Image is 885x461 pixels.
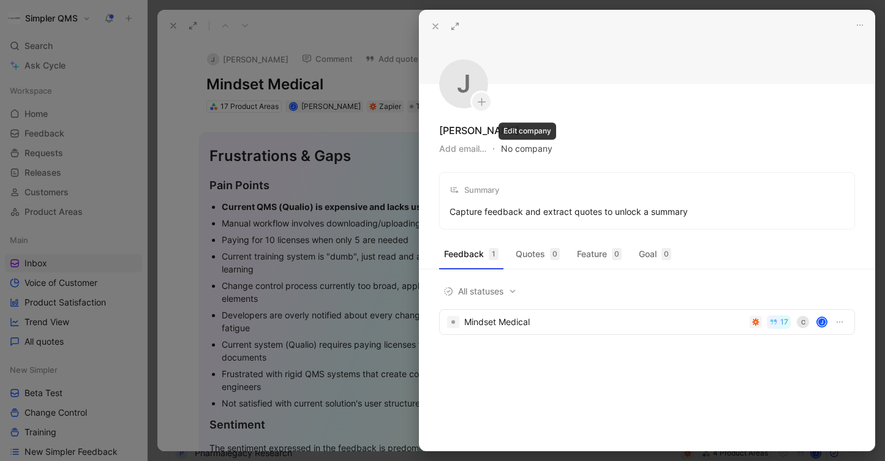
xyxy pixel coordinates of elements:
div: Summary [450,182,499,197]
button: Quotes [511,244,565,264]
div: 0 [550,248,560,260]
div: Mindset Medical [464,315,745,329]
button: Add email… [439,141,486,156]
div: Capture feedback and extract quotes to unlock a summary [450,204,688,219]
button: 17 [767,315,791,329]
div: c [797,316,809,328]
span: 17 [780,318,788,326]
span: All statuses [443,284,517,299]
div: 0 [661,248,671,260]
div: [PERSON_NAME] [439,123,519,138]
div: J [439,59,488,108]
button: No company [501,140,552,157]
a: Mindset Medical17cJ [439,309,855,335]
div: 1 [489,248,499,260]
button: All statuses [439,283,521,299]
button: Feedback [439,244,503,264]
button: Goal [634,244,676,264]
div: 0 [612,248,622,260]
div: J [818,318,826,326]
button: Feature [572,244,627,264]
